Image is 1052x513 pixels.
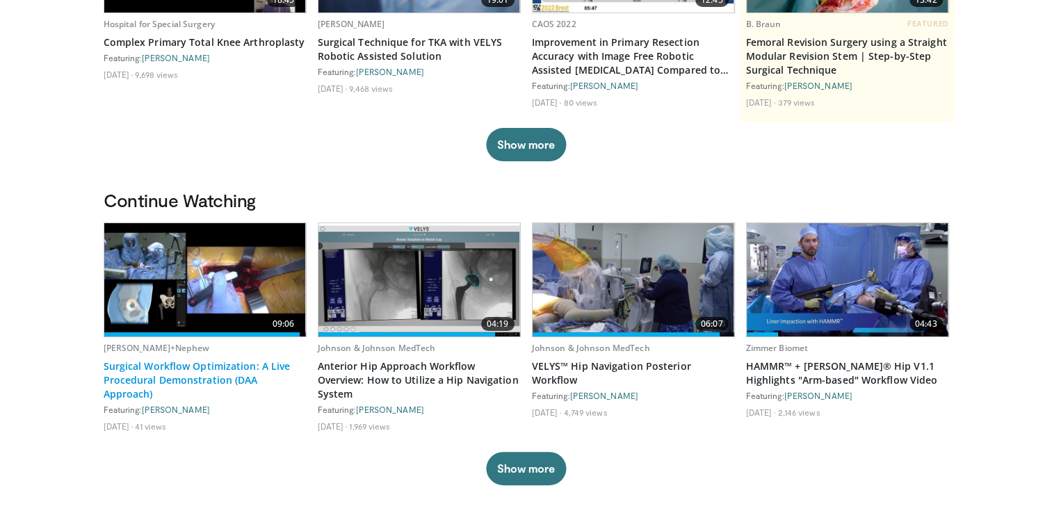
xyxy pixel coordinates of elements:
li: [DATE] [746,407,776,418]
li: [DATE] [104,69,133,80]
a: B. Braun [746,18,782,30]
div: Featuring: [104,404,307,415]
li: [DATE] [318,83,348,94]
a: CAOS 2022 [532,18,576,30]
div: Featuring: [104,52,307,63]
li: [DATE] [532,407,562,418]
li: [DATE] [532,97,562,108]
a: [PERSON_NAME] [570,81,638,90]
div: Featuring: [746,390,949,401]
div: Featuring: [532,80,735,91]
a: Surgical Technique for TKA with VELYS Robotic Assisted Solution [318,35,521,63]
a: 06:07 [533,223,734,336]
span: 09:06 [267,317,300,331]
a: [PERSON_NAME] [570,391,638,400]
a: Complex Primary Total Knee Arthroplasty [104,35,307,49]
span: 04:19 [481,317,515,331]
a: 09:06 [104,223,306,336]
a: [PERSON_NAME] [356,67,424,76]
a: [PERSON_NAME] [784,81,852,90]
div: Featuring: [532,390,735,401]
h3: Continue Watching [104,189,949,211]
span: 04:43 [909,317,943,331]
a: Hospital for Special Surgery [104,18,215,30]
a: 04:19 [318,223,520,336]
a: [PERSON_NAME] [142,405,210,414]
li: 4,749 views [563,407,607,418]
img: bcfc90b5-8c69-4b20-afee-af4c0acaf118.620x360_q85_upscale.jpg [104,223,306,336]
a: [PERSON_NAME] [784,391,852,400]
li: 9,698 views [135,69,178,80]
a: Improvement in Primary Resection Accuracy with Image Free Robotic Assisted [MEDICAL_DATA] Compare... [532,35,735,77]
a: [PERSON_NAME] [318,18,385,30]
li: 41 views [135,421,166,432]
a: HAMMR™ + [PERSON_NAME]® Hip V1.1 Highlights "Arm-based" Workflow Video [746,359,949,387]
a: [PERSON_NAME]+Nephew [104,342,209,354]
button: Show more [486,128,566,161]
span: 06:07 [695,317,729,331]
a: [PERSON_NAME] [356,405,424,414]
div: Featuring: [746,80,949,91]
a: [PERSON_NAME] [142,53,210,63]
span: FEATURED [907,19,948,28]
li: 2,146 views [777,407,820,418]
div: Featuring: [318,404,521,415]
button: Show more [486,452,566,485]
li: 80 views [563,97,597,108]
div: Featuring: [318,66,521,77]
img: b09c1e2d-48ad-4344-b479-cb231ad65e6d.620x360_q85_upscale.jpg [533,223,734,336]
li: [DATE] [104,421,133,432]
a: Anterior Hip Approach Workflow Overview: How to Utilize a Hip Navigation System [318,359,521,401]
li: 9,468 views [349,83,393,94]
a: Johnson & Johnson MedTech [532,342,650,354]
img: 2c46fc09-0117-4aa8-b743-948a93fa18db.620x360_q85_upscale.jpg [318,223,520,336]
a: 04:43 [747,223,948,336]
a: Johnson & Johnson MedTech [318,342,436,354]
img: 8ba16d71-e99b-4870-bb1c-2c18f0bfb003.620x360_q85_upscale.jpg [747,223,948,336]
a: Zimmer Biomet [746,342,809,354]
a: VELYS™ Hip Navigation Posterior Workflow [532,359,735,387]
a: Femoral Revision Surgery using a Straight Modular Revision Stem | Step-by-Step Surgical Technique [746,35,949,77]
li: 1,969 views [349,421,390,432]
a: Surgical Workflow Optimization: A Live Procedural Demonstration (DAA Approach) [104,359,307,401]
li: [DATE] [318,421,348,432]
li: [DATE] [746,97,776,108]
li: 379 views [777,97,815,108]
